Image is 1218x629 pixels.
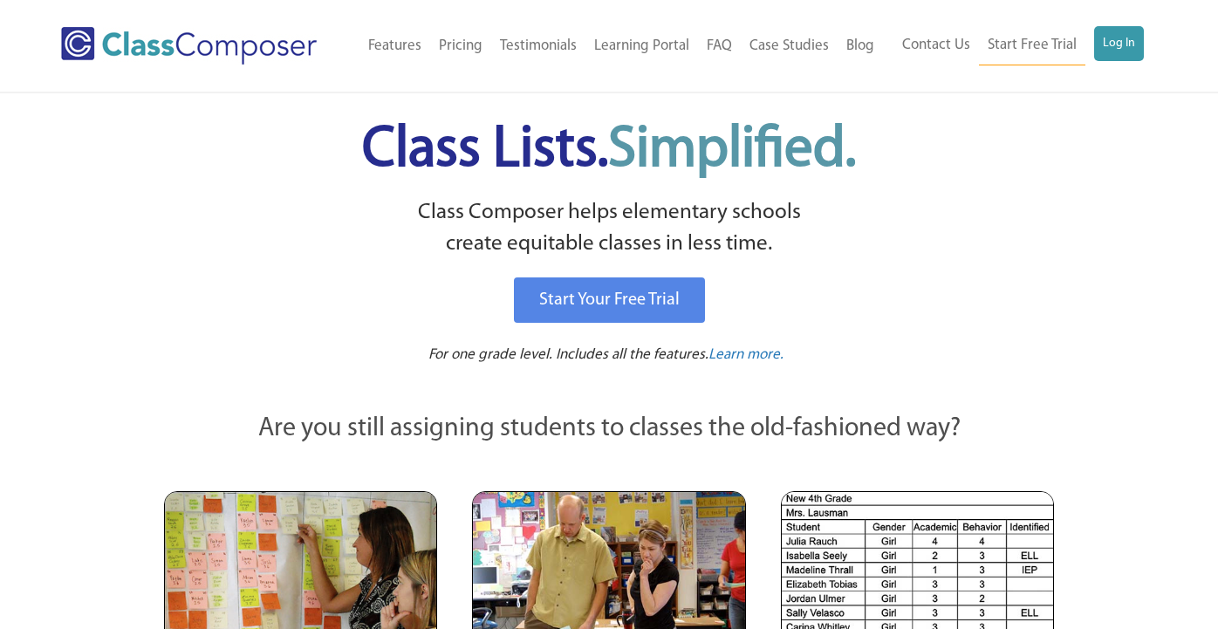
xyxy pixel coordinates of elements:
span: Class Lists. [362,122,856,179]
a: Case Studies [741,27,838,65]
nav: Header Menu [348,27,883,65]
a: Start Your Free Trial [514,277,705,323]
a: Log In [1094,26,1144,61]
a: Features [359,27,430,65]
nav: Header Menu [883,26,1144,65]
a: Learning Portal [585,27,698,65]
span: For one grade level. Includes all the features. [428,347,708,362]
span: Learn more. [708,347,783,362]
p: Class Composer helps elementary schools create equitable classes in less time. [161,197,1057,261]
a: Contact Us [893,26,979,65]
a: Pricing [430,27,491,65]
span: Start Your Free Trial [539,291,680,309]
a: FAQ [698,27,741,65]
a: Start Free Trial [979,26,1085,65]
span: Simplified. [608,122,856,179]
a: Learn more. [708,345,783,366]
a: Blog [838,27,883,65]
a: Testimonials [491,27,585,65]
img: Class Composer [61,27,317,65]
p: Are you still assigning students to classes the old-fashioned way? [164,410,1054,448]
